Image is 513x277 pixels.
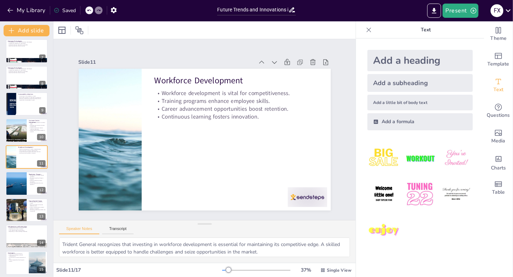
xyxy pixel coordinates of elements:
[37,134,46,140] div: 10
[488,60,509,68] span: Template
[29,200,46,202] p: Future Market Trends
[440,178,473,211] img: 6.jpeg
[484,21,513,47] div: Change the overall theme
[492,137,506,145] span: Media
[491,164,506,172] span: Charts
[18,100,46,101] p: Leadership in sustainability is a goal.
[8,72,46,74] p: Real-time data drives decision-making.
[29,125,46,127] p: Enhanced communication channels are prioritized.
[79,59,254,66] div: Slide 11
[154,105,318,113] p: Career advancement opportunities boost retention.
[37,266,46,273] div: 15
[427,4,441,18] button: Export to PowerPoint
[39,54,46,61] div: 7
[8,228,46,230] p: Shared resources drive innovation.
[29,207,46,209] p: Staying informed about consumer behavior is important.
[8,40,46,42] p: Emerging Technologies
[327,267,351,273] span: Single View
[59,226,99,234] button: Speaker Notes
[367,214,401,247] img: 7.jpeg
[403,142,436,175] img: 2.jpeg
[367,74,473,92] div: Add a subheading
[8,43,46,45] p: Streamlining operations is a key benefit.
[484,47,513,73] div: Add ready made slides
[154,113,318,121] p: Continuous learning fosters innovation.
[4,25,49,36] button: Add slide
[37,187,46,193] div: 12
[443,4,478,18] button: Present
[367,178,401,211] img: 4.jpeg
[5,5,48,16] button: My Library
[6,172,48,195] div: 12
[75,26,84,35] span: Position
[484,98,513,124] div: Get real-time input from your audience
[8,260,27,262] p: Proactive approaches drive long-term success.
[18,96,46,97] p: Commitment to sustainability is crucial.
[8,253,27,255] p: The sector's future is promising.
[54,7,76,14] div: Saved
[367,95,473,110] div: Add a little bit of body text
[18,146,46,148] p: Workforce Development
[484,73,513,98] div: Add text boxes
[18,152,46,154] p: Continuous learning fosters innovation.
[56,25,68,36] div: Layout
[403,178,436,211] img: 5.jpeg
[29,201,46,204] p: Market analysis is essential for growth.
[6,145,48,169] div: 11
[29,122,46,124] p: Innovations are tailored to customer needs.
[18,150,46,151] p: Training programs enhance employee skills.
[8,69,46,71] p: Streamlining operations is a key benefit.
[367,142,401,175] img: 1.jpeg
[29,204,46,207] p: Aligning strategies with market demands is key.
[6,119,48,142] div: 10
[484,150,513,175] div: Add charts and graphs
[8,230,46,231] p: Joint initiatives lead to new products.
[18,151,46,153] p: Career advancement opportunities boost retention.
[367,50,473,71] div: Add a heading
[37,160,46,167] div: 11
[8,67,46,69] p: Emerging Technologies
[217,5,288,15] input: Insert title
[6,66,48,89] div: 8
[6,225,48,248] div: 14
[8,226,46,228] p: Collaboration and Partnerships
[493,86,503,94] span: Text
[8,231,46,232] p: Responding to market challenges effectively.
[29,183,46,185] p: Seizing opportunities from new legislation.
[375,21,477,38] p: Text
[102,226,134,234] button: Transcript
[6,39,48,63] div: 7
[29,177,46,180] p: Monitoring regulatory changes is essential.
[37,240,46,246] div: 14
[440,142,473,175] img: 3.jpeg
[154,89,318,97] p: Workforce development is vital for competitiveness.
[39,107,46,114] div: 9
[367,113,473,130] div: Add a formula
[8,227,46,229] p: Strategic partnerships enhance capabilities.
[39,81,46,87] div: 8
[29,127,46,130] p: Streamlined processes improve customer interactions.
[59,237,350,257] textarea: Trident General recognizes that investing in workforce development is essential for maintaining i...
[491,4,503,18] button: F X
[154,75,318,87] p: Workforce Development
[484,175,513,201] div: Add a table
[8,71,46,72] p: Enhanced customer interactions are possible.
[6,198,48,222] div: 13
[18,93,46,95] p: Sustainability Initiatives
[18,98,46,100] p: Enhancing reputation through responsible practices.
[29,119,46,123] p: Customer-Centric Innovations
[6,251,48,275] div: 15
[37,213,46,220] div: 13
[29,209,46,212] p: Identifying growth areas enables wise investments.
[18,148,46,150] p: Workforce development is vital for competitiveness.
[29,173,46,176] p: Regulatory Changes
[487,111,510,119] span: Questions
[8,68,46,70] p: AI, blockchain, and IoT are transformative technologies.
[29,180,46,183] p: Adapting practices minimizes disruptions.
[298,267,315,273] div: 37 %
[491,4,503,17] div: F X
[8,252,27,254] p: Conclusion
[492,188,505,196] span: Table
[29,130,46,132] p: Understanding customer feedback is essential.
[8,254,27,257] p: Embracing technologies enhances competitiveness.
